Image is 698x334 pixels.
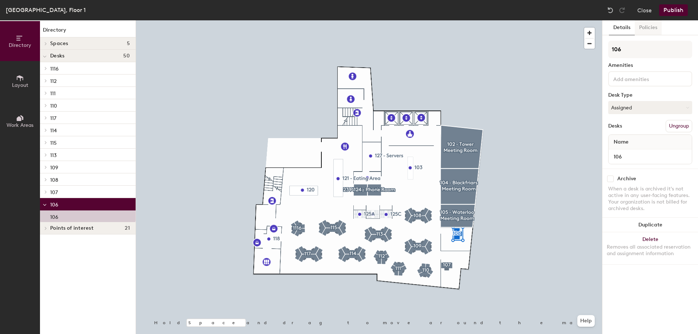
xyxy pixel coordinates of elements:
span: Points of interest [50,225,93,231]
span: Desks [50,53,64,59]
button: Ungroup [666,120,692,132]
div: [GEOGRAPHIC_DATA], Floor 1 [6,5,86,15]
span: 21 [125,225,130,231]
span: Directory [9,42,31,48]
button: Close [637,4,652,16]
span: 113 [50,152,57,158]
button: Details [609,20,635,35]
button: Assigned [608,101,692,114]
span: 50 [123,53,130,59]
div: Desks [608,123,622,129]
input: Add amenities [612,74,677,83]
span: 1116 [50,66,59,72]
span: 5 [127,41,130,47]
button: Policies [635,20,662,35]
span: 106 [50,202,58,208]
p: 106 [50,212,58,220]
button: Help [577,315,595,327]
button: DeleteRemoves all associated reservation and assignment information [602,232,698,264]
div: When a desk is archived it's not active in any user-facing features. Your organization is not bil... [608,186,692,212]
button: Duplicate [602,218,698,232]
span: 107 [50,189,58,196]
input: Unnamed desk [610,152,690,162]
button: Publish [659,4,688,16]
span: 111 [50,90,56,97]
span: 117 [50,115,56,121]
span: Work Areas [7,122,33,128]
span: 108 [50,177,58,183]
span: 109 [50,165,58,171]
img: Redo [618,7,626,14]
span: 110 [50,103,57,109]
span: Layout [12,82,28,88]
span: 115 [50,140,57,146]
h1: Directory [40,26,136,37]
span: Spaces [50,41,68,47]
span: 114 [50,128,57,134]
span: Name [610,136,632,149]
div: Archive [617,176,636,182]
div: Desk Type [608,92,692,98]
span: 112 [50,78,57,84]
div: Amenities [608,63,692,68]
div: Removes all associated reservation and assignment information [607,244,694,257]
img: Undo [607,7,614,14]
